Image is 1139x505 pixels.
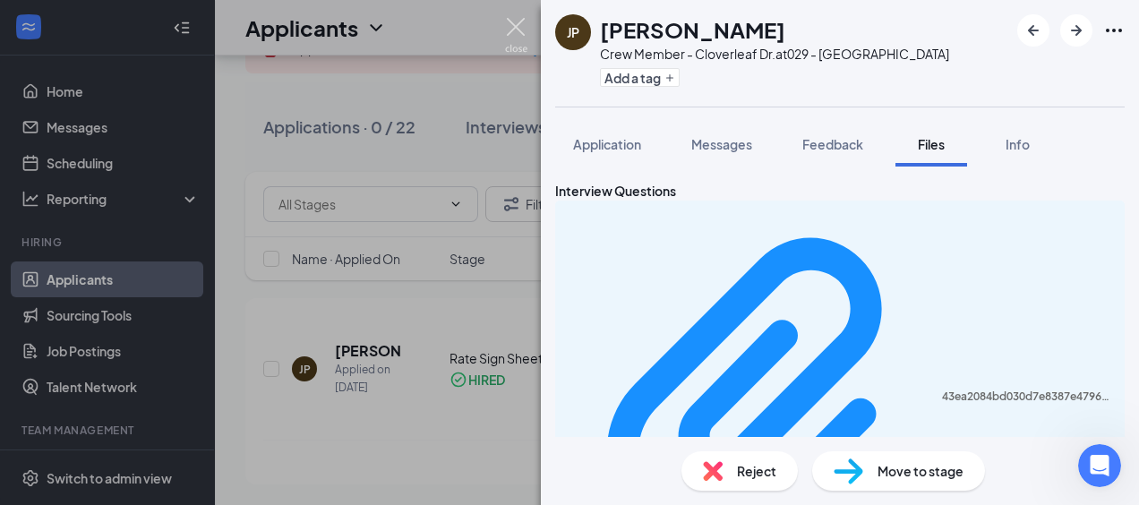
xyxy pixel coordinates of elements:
[737,461,776,481] span: Reject
[918,136,945,152] span: Files
[1023,20,1044,41] svg: ArrowLeftNew
[1006,136,1030,152] span: Info
[1078,444,1121,487] iframe: Intercom live chat
[878,461,963,481] span: Move to stage
[555,181,1125,201] div: Interview Questions
[600,45,949,63] div: Crew Member - Cloverleaf Dr. at 029 - [GEOGRAPHIC_DATA]
[664,73,675,83] svg: Plus
[600,14,785,45] h1: [PERSON_NAME]
[802,136,863,152] span: Feedback
[942,389,1114,404] div: 43ea2084bd030d7e8387e479656e4262.pdf
[1066,20,1087,41] svg: ArrowRight
[567,23,579,41] div: JP
[691,136,752,152] span: Messages
[1060,14,1092,47] button: ArrowRight
[1017,14,1049,47] button: ArrowLeftNew
[600,68,680,87] button: PlusAdd a tag
[1103,20,1125,41] svg: Ellipses
[573,136,641,152] span: Application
